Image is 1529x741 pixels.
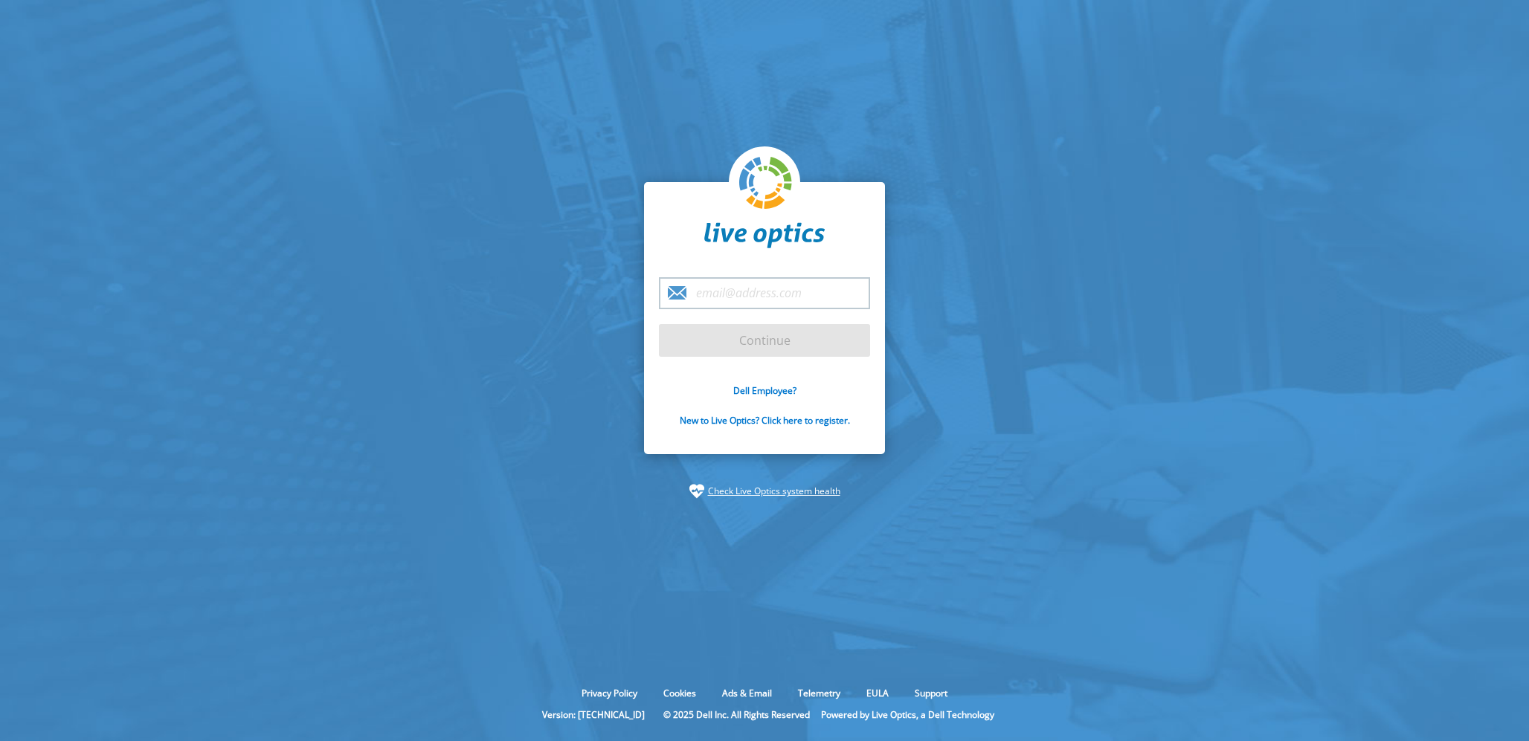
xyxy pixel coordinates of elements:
li: © 2025 Dell Inc. All Rights Reserved [656,708,817,721]
a: Check Live Optics system health [708,484,840,499]
img: liveoptics-logo.svg [739,157,793,210]
a: New to Live Optics? Click here to register. [680,414,850,427]
a: Privacy Policy [570,687,648,699]
a: Telemetry [787,687,852,699]
a: Ads & Email [711,687,783,699]
img: liveoptics-word.svg [704,222,825,249]
img: status-check-icon.svg [689,484,704,499]
input: email@address.com [659,277,870,309]
a: Support [904,687,959,699]
a: EULA [855,687,900,699]
li: Powered by Live Optics, a Dell Technology [821,708,994,721]
li: Version: [TECHNICAL_ID] [535,708,652,721]
a: Dell Employee? [733,384,796,397]
a: Cookies [652,687,707,699]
